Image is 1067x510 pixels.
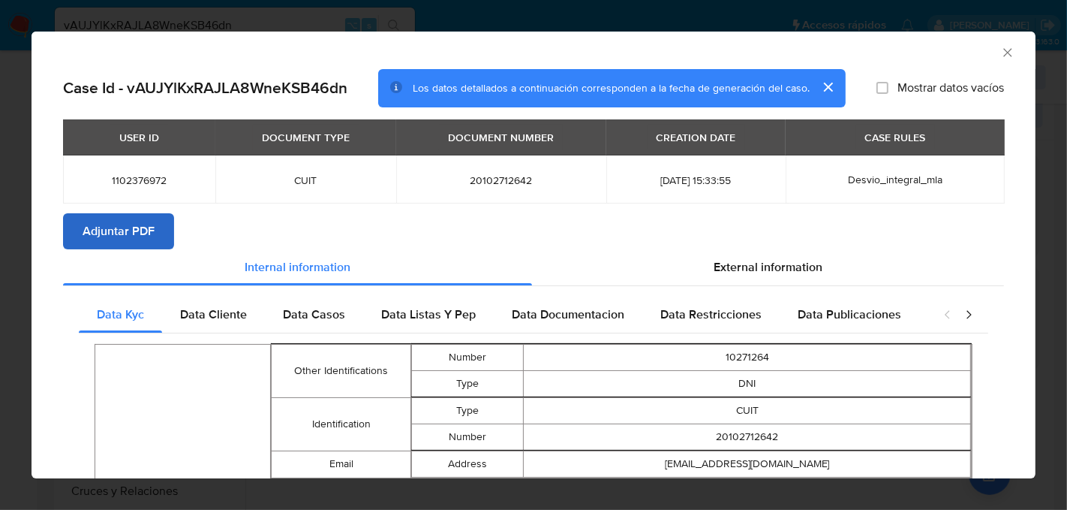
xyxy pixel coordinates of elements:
td: Identification [271,397,411,451]
button: Cerrar ventana [1000,45,1014,59]
div: DOCUMENT NUMBER [439,125,563,150]
span: Data Kyc [97,306,144,323]
td: Number [412,344,524,370]
input: Mostrar datos vacíos [876,82,888,94]
span: 20102712642 [414,174,589,187]
div: CREATION DATE [648,125,745,150]
td: Other Identifications [271,344,411,397]
td: [EMAIL_ADDRESS][DOMAIN_NAME] [524,451,971,477]
span: Los datos detallados a continuación corresponden a la fecha de generación del caso. [413,80,810,95]
span: Data Documentacion [512,306,624,323]
div: DOCUMENT TYPE [253,125,359,150]
span: Desvio_integral_mla [848,172,942,187]
td: MARRIED [411,478,972,504]
span: CUIT [233,174,377,187]
span: Data Publicaciones [798,306,901,323]
td: 20102712642 [524,424,971,450]
span: Data Listas Y Pep [381,306,476,323]
td: CUIT [524,397,971,424]
span: Internal information [245,258,350,276]
span: Data Cliente [180,306,247,323]
td: Email [271,451,411,478]
button: cerrar [810,69,846,105]
span: 1102376972 [81,174,197,187]
div: Detailed info [63,249,1004,285]
span: [DATE] 15:33:55 [624,174,768,187]
div: USER ID [110,125,168,150]
span: Adjuntar PDF [83,215,155,248]
td: Address [412,451,524,477]
div: closure-recommendation-modal [32,32,1035,478]
td: Type [412,370,524,397]
span: External information [714,258,822,276]
button: Adjuntar PDF [63,213,174,249]
div: Detailed internal info [79,297,928,333]
span: Data Restricciones [660,306,762,323]
td: Number [412,424,524,450]
h2: Case Id - vAUJYlKxRAJLA8WneKSB46dn [63,78,347,98]
span: Data Casos [283,306,345,323]
td: DNI [524,370,971,397]
td: 10271264 [524,344,971,370]
td: Marital Status [271,478,411,504]
td: Type [412,397,524,424]
div: CASE RULES [856,125,935,150]
span: Mostrar datos vacíos [897,80,1004,95]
